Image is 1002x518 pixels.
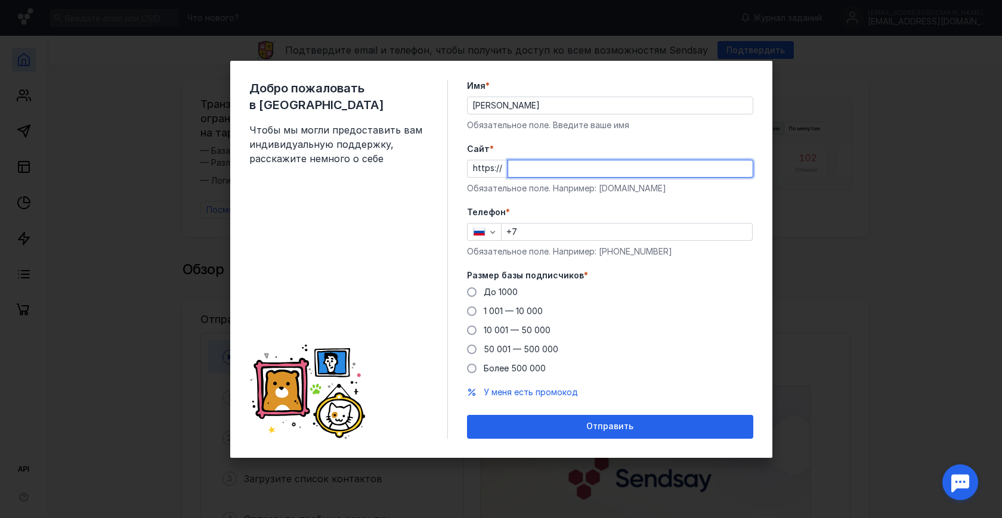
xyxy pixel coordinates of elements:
[484,363,546,373] span: Более 500 000
[467,269,584,281] span: Размер базы подписчиков
[467,415,753,439] button: Отправить
[467,119,753,131] div: Обязательное поле. Введите ваше имя
[467,80,485,92] span: Имя
[484,306,543,316] span: 1 001 — 10 000
[467,182,753,194] div: Обязательное поле. Например: [DOMAIN_NAME]
[484,344,558,354] span: 50 001 — 500 000
[249,123,428,166] span: Чтобы мы могли предоставить вам индивидуальную поддержку, расскажите немного о себе
[586,421,633,432] span: Отправить
[467,143,490,155] span: Cайт
[484,386,578,398] button: У меня есть промокод
[484,325,551,335] span: 10 001 — 50 000
[484,387,578,397] span: У меня есть промокод
[467,206,506,218] span: Телефон
[484,287,518,297] span: До 1000
[249,80,428,113] span: Добро пожаловать в [GEOGRAPHIC_DATA]
[467,246,753,258] div: Обязательное поле. Например: [PHONE_NUMBER]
